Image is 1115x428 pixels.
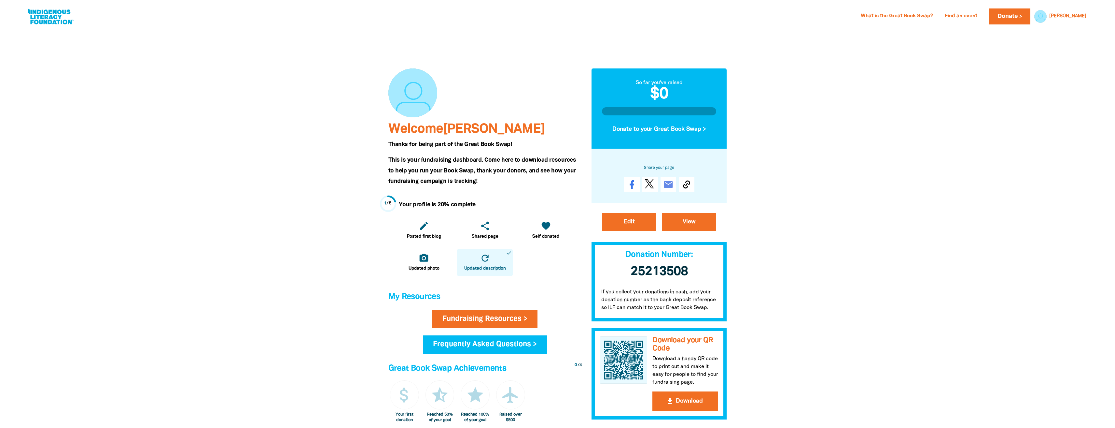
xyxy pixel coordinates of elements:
h4: Great Book Swap Achievements [388,362,582,375]
span: 0 [575,363,577,367]
h3: Download your QR Code [652,336,718,352]
a: shareShared page [457,217,513,244]
span: Shared page [472,233,498,240]
a: email [661,177,676,192]
i: done [506,250,512,256]
h6: Share your page [602,164,717,171]
span: This is your fundraising dashboard. Come here to download resources to help you run your Book Swa... [388,157,576,184]
h2: $0 [602,87,717,102]
div: Raised over $500 [496,412,525,423]
span: Updated description [464,265,506,272]
i: refresh [480,253,490,263]
a: Post [642,177,658,192]
a: editPosted first blog [396,217,452,244]
a: favoriteSelf donated [518,217,574,244]
i: star_half [430,385,450,405]
i: email [663,179,674,190]
img: QR Code for FoA Great Book Swap [600,336,648,384]
i: airplanemode_active [501,385,520,405]
a: Share [624,177,640,192]
div: / 5 [384,200,392,207]
a: View [662,213,716,231]
span: Welcome [PERSON_NAME] [388,123,545,135]
span: 25213508 [631,266,688,278]
a: What is the Great Book Swap? [857,11,937,22]
i: favorite [541,221,551,231]
a: Edit [602,213,656,231]
div: So far you've raised [602,79,717,87]
i: edit [419,221,429,231]
button: Donate to your Great Book Swap > [602,121,717,138]
i: star [466,385,485,405]
a: Donate [989,8,1030,24]
i: get_app [666,397,674,405]
span: Posted first blog [407,233,441,240]
span: Donation Number: [625,251,693,258]
strong: Your profile is 20% complete [399,202,476,207]
div: Reached 50% of your goal [425,412,454,423]
a: Frequently Asked Questions > [423,335,547,354]
div: Your first donation [390,412,419,423]
span: Updated photo [409,265,439,272]
span: My Resources [388,293,440,301]
div: / 4 [575,362,582,368]
div: Reached 100% of your goal [461,412,490,423]
i: share [480,221,490,231]
span: 1 [384,201,387,205]
p: If you collect your donations in cash, add your donation number as the bank deposit reference so ... [592,282,727,321]
span: Thanks for being part of the Great Book Swap! [388,142,512,147]
i: attach_money [395,385,414,405]
span: Self donated [532,233,559,240]
a: Find an event [941,11,981,22]
a: [PERSON_NAME] [1049,14,1086,19]
a: refreshUpdated descriptiondone [457,249,513,276]
button: get_appDownload [652,391,718,411]
a: Fundraising Resources > [432,310,537,328]
a: camera_altUpdated photo [396,249,452,276]
button: Copy Link [679,177,694,192]
i: camera_alt [419,253,429,263]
